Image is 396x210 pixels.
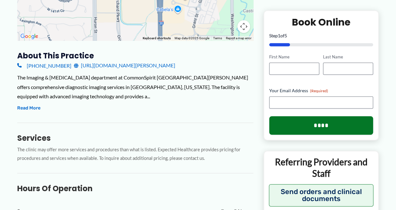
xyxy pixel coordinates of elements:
[17,133,253,143] h3: Services
[269,34,373,38] p: Step of
[284,33,287,38] span: 5
[269,16,373,28] h2: Book Online
[17,104,40,112] button: Read More
[19,32,40,41] img: Google
[213,36,222,40] a: Terms (opens in new tab)
[269,87,373,94] label: Your Email Address
[17,73,253,101] div: The Imaging & [MEDICAL_DATA] department at CommonSpirit [GEOGRAPHIC_DATA][PERSON_NAME] offers com...
[269,156,374,179] p: Referring Providers and Staff
[269,184,374,206] button: Send orders and clinical documents
[17,61,71,70] a: [PHONE_NUMBER]
[175,36,209,40] span: Map data ©2025 Google
[269,54,319,60] label: First Name
[278,33,280,38] span: 1
[310,88,328,93] span: (Required)
[19,32,40,41] a: Open this area in Google Maps (opens a new window)
[74,61,175,70] a: [URL][DOMAIN_NAME][PERSON_NAME]
[237,20,250,33] button: Map camera controls
[143,36,171,41] button: Keyboard shortcuts
[17,51,253,61] h3: About this practice
[323,54,373,60] label: Last Name
[17,146,253,163] p: The clinic may offer more services and procedures than what is listed. Expected Healthcare provid...
[17,184,253,193] h3: Hours of Operation
[226,36,251,40] a: Report a map error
